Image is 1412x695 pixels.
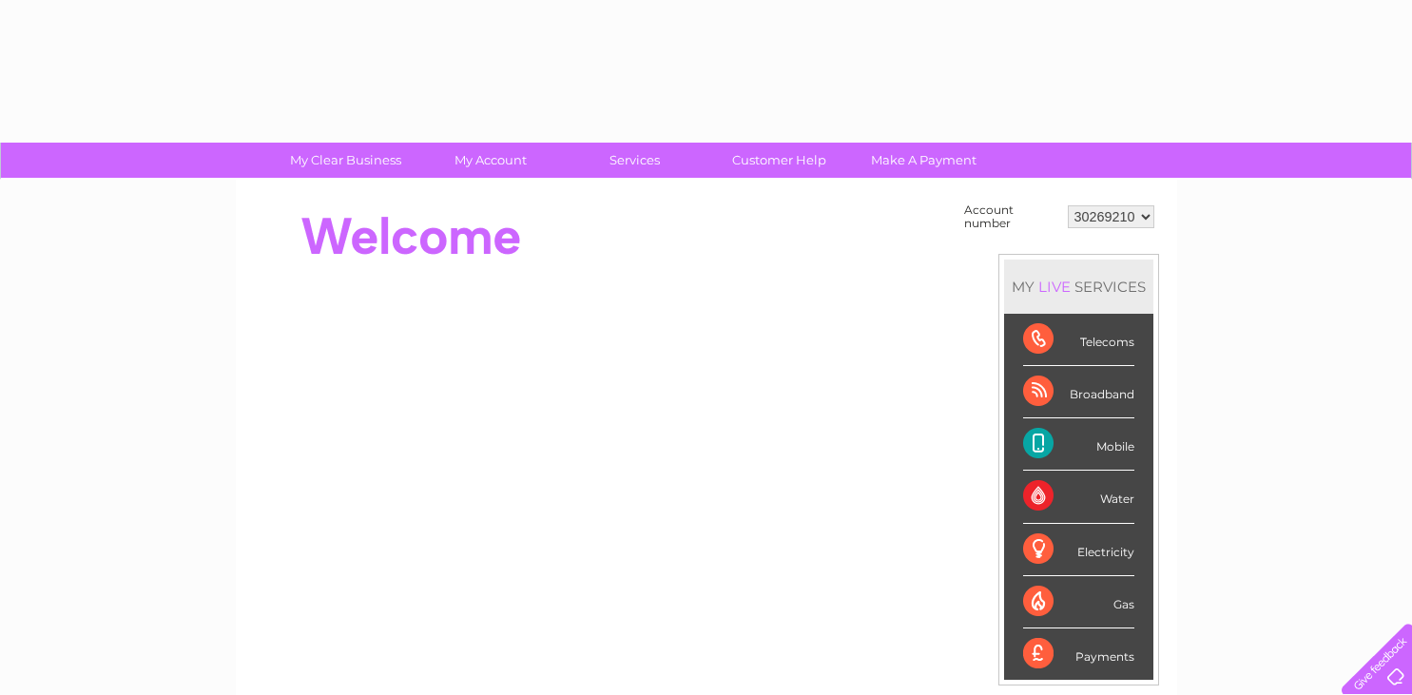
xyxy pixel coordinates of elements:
a: My Clear Business [267,143,424,178]
div: MY SERVICES [1004,260,1153,314]
div: Payments [1023,628,1134,680]
div: LIVE [1035,278,1074,296]
div: Mobile [1023,418,1134,471]
div: Water [1023,471,1134,523]
a: My Account [412,143,569,178]
div: Gas [1023,576,1134,628]
a: Customer Help [701,143,858,178]
div: Electricity [1023,524,1134,576]
div: Broadband [1023,366,1134,418]
a: Services [556,143,713,178]
td: Account number [959,199,1063,235]
div: Telecoms [1023,314,1134,366]
a: Make A Payment [845,143,1002,178]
